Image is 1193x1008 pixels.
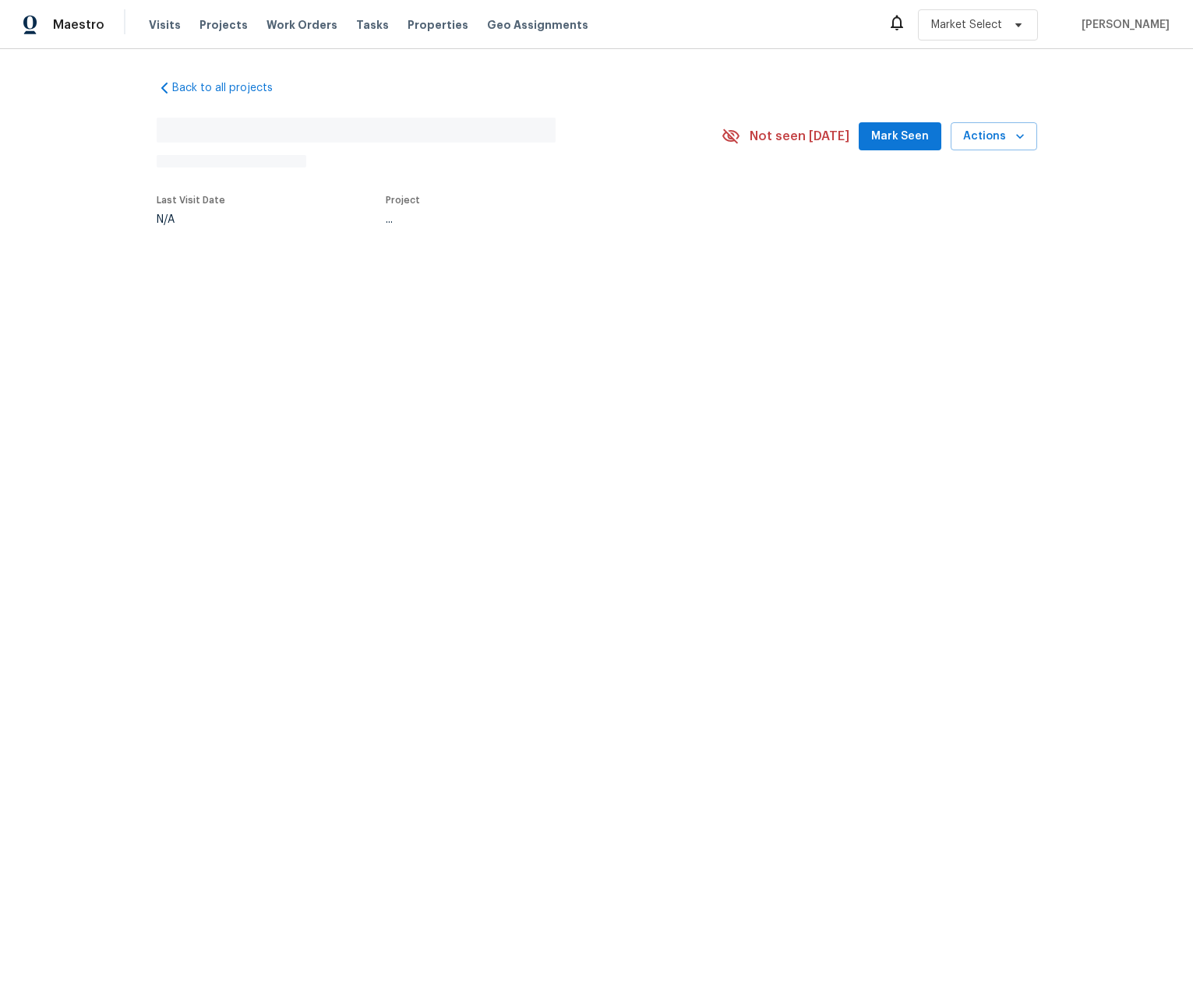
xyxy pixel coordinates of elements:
span: [PERSON_NAME] [1075,17,1170,33]
span: Last Visit Date [157,196,225,205]
span: Mark Seen [871,127,929,146]
div: N/A [157,214,225,225]
span: Projects [199,17,248,33]
button: Mark Seen [859,122,941,151]
span: Market Select [931,17,1002,33]
span: Project [386,196,420,205]
span: Work Orders [266,17,337,33]
button: Actions [951,122,1037,151]
span: Maestro [53,17,104,33]
div: ... [386,214,685,225]
span: Actions [963,127,1025,146]
span: Tasks [356,19,389,30]
a: Back to all projects [157,80,306,96]
span: Geo Assignments [487,17,588,33]
span: Not seen [DATE] [750,129,849,144]
span: Visits [149,17,181,33]
span: Properties [408,17,468,33]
